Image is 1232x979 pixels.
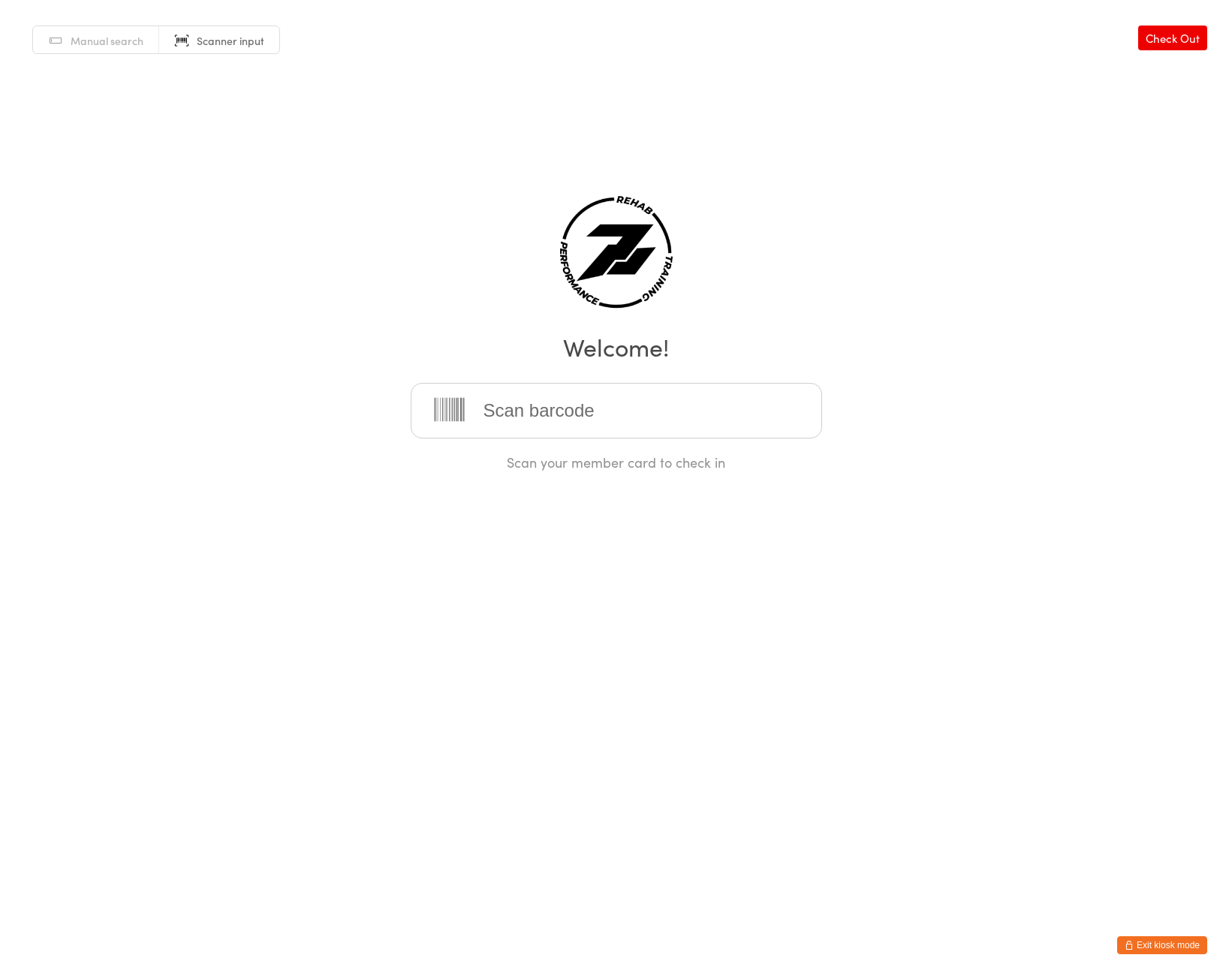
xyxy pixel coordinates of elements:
img: ZNTH Rehab & Training Centre [560,196,673,309]
span: Scanner input [197,33,264,48]
button: Exit kiosk mode [1117,936,1207,954]
a: Check Out [1138,26,1207,50]
input: Scan barcode [411,383,822,438]
h2: Welcome! [15,330,1217,363]
div: Scan your member card to check in [411,453,822,471]
span: Manual search [71,33,143,48]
